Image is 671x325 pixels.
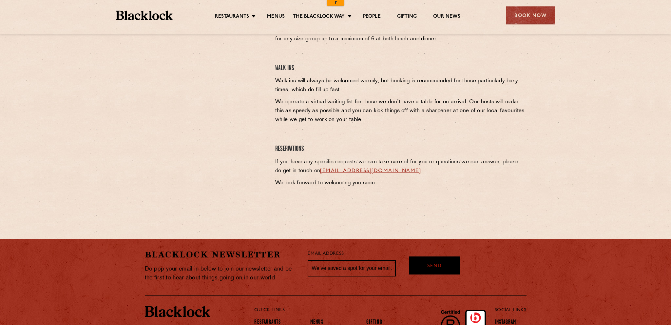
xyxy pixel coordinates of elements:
[320,168,421,173] a: [EMAIL_ADDRESS][DOMAIN_NAME]
[101,7,112,11] a: View
[145,265,298,282] p: Do pop your email in below to join our newsletter and be the first to hear about things going on ...
[495,306,527,315] p: Social Links
[275,64,527,73] h4: Walk Ins
[293,13,345,21] a: The Blacklock Way
[308,250,344,258] label: Email Address
[275,98,527,124] p: We operate a virtual waiting list for those we don’t have a table for on arrival. Our hosts will ...
[427,263,442,270] span: Send
[363,13,381,21] a: People
[275,77,527,94] p: Walk-ins will always be welcomed warmly, but booking is recommended for those particularly busy t...
[275,145,527,153] h4: Reservations
[215,13,249,21] a: Restaurants
[254,306,473,315] p: Quick Links
[506,6,555,24] div: Book Now
[145,249,298,260] h2: Blacklock Newsletter
[433,13,460,21] a: Our News
[35,3,87,11] input: ASIN, PO, Alias, + more...
[308,260,396,276] input: We’ve saved a spot for your email...
[101,2,132,7] input: ASIN
[267,13,285,21] a: Menus
[168,5,242,103] iframe: OpenTable make booking widget
[275,179,527,188] p: We look forward to welcoming you soon.
[116,10,173,20] img: BL_Textured_Logo-footer-cropped.svg
[112,7,123,11] a: Copy
[397,13,417,21] a: Gifting
[123,7,133,11] a: Clear
[145,306,210,317] img: BL_Textured_Logo-footer-cropped.svg
[16,2,24,10] img: ocorbidg
[275,158,527,175] p: If you have any specific requests we can take care of for you or questions we can answer, please ...
[275,26,527,44] p: In order to ensure your comfort in the new times we find ourselves, we are now taking reservation...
